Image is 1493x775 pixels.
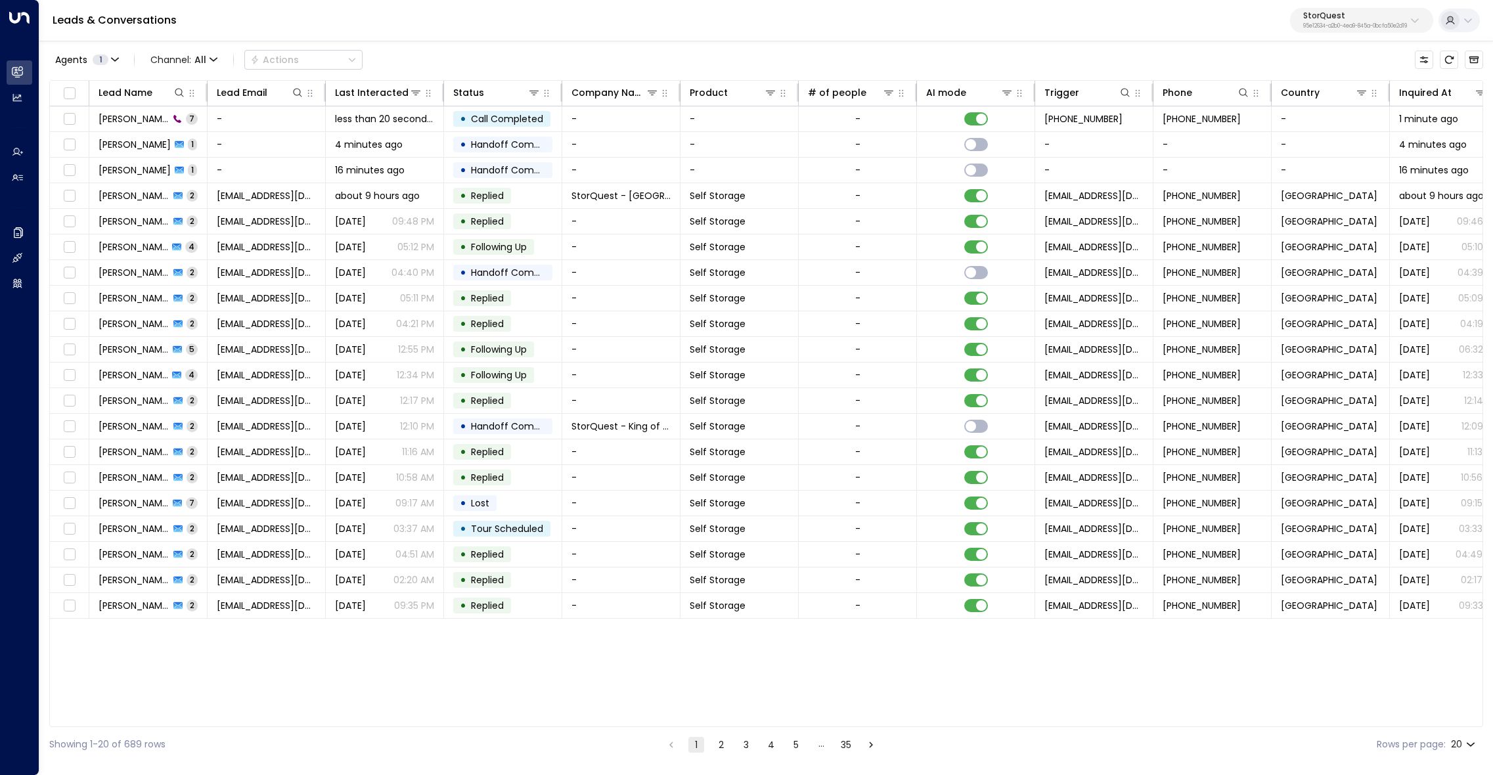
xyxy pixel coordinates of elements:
span: 2 [187,395,198,406]
span: 7 [186,113,198,124]
span: Santana Roa-rodriguez [99,497,169,510]
div: Lead Name [99,85,186,100]
span: United States [1281,189,1377,202]
span: +12184894673 [1163,112,1241,125]
div: Country [1281,85,1368,100]
span: Toggle select row [61,265,78,281]
div: • [460,261,466,284]
span: Sep 27, 2025 [1399,368,1430,382]
span: Self Storage [690,292,746,305]
span: Self Storage [690,215,746,228]
span: Self Storage [690,240,746,254]
td: - [562,465,680,490]
span: Self Storage [690,343,746,356]
span: no-reply@g5searchmarketing.com [1044,317,1144,330]
p: 11:16 AM [402,445,434,458]
span: Christina Meyer [99,240,168,254]
span: Replied [471,215,504,228]
div: - [855,266,860,279]
span: Self Storage [690,445,746,458]
span: about 9 hours ago [1399,189,1484,202]
div: Phone [1163,85,1250,100]
span: about 9 hours ago [335,189,420,202]
div: - [855,497,860,510]
span: no-reply-facilities@sparefoot.com [1044,240,1144,254]
span: Sam0601004@gmail.com [217,471,316,484]
span: George [99,138,171,151]
span: Lijia Xu [99,445,169,458]
span: Self Storage [690,497,746,510]
span: StorQuest - Oakland / San Pablo [571,189,671,202]
span: Replied [471,317,504,330]
span: Sep 27, 2025 [1399,266,1430,279]
td: - [562,542,680,567]
div: • [460,364,466,386]
span: 16 minutes ago [335,164,405,177]
div: - [855,215,860,228]
span: Replied [471,445,504,458]
button: Actions [244,50,363,70]
span: +18133702051 [1163,394,1241,407]
span: Replied [471,471,504,484]
span: no-reply-facilities@sparefoot.com [1044,189,1144,202]
p: 05:12 PM [397,240,434,254]
span: Yesterday [335,471,366,484]
a: Leads & Conversations [53,12,177,28]
span: charlescen415@gmail.com [217,215,316,228]
span: Replied [471,292,504,305]
span: no-reply-facilities@sparefoot.com [1044,394,1144,407]
span: no-reply-facilities@sparefoot.com [1044,266,1144,279]
span: laniercooper813@gmail.com [217,394,316,407]
span: +12132455125 [1163,445,1241,458]
span: +15105756534 [1163,317,1241,330]
td: - [562,593,680,618]
div: Last Interacted [335,85,409,100]
span: 2 [187,472,198,483]
td: - [1272,158,1390,183]
span: Diamond Williams [99,471,169,484]
div: Lead Email [217,85,267,100]
div: • [460,338,466,361]
div: • [460,133,466,156]
div: Trigger [1044,85,1079,100]
span: Agents [55,55,87,64]
span: Self Storage [690,368,746,382]
span: 2 [187,267,198,278]
span: Yesterday [335,215,366,228]
span: Yesterday [335,343,366,356]
div: # of people [808,85,895,100]
td: - [680,106,799,131]
td: - [208,132,326,157]
span: Replied [471,394,504,407]
div: Trigger [1044,85,1132,100]
td: - [1153,158,1272,183]
span: Sep 27, 2025 [1399,394,1430,407]
span: Self Storage [690,317,746,330]
p: 12:10 PM [400,420,434,433]
span: 4 minutes ago [335,138,403,151]
span: Toggle select row [61,444,78,460]
td: - [680,158,799,183]
span: Yesterday [335,292,366,305]
td: - [1153,132,1272,157]
div: Product [690,85,728,100]
span: Toggle select row [61,213,78,230]
span: +13412197451 [1163,497,1241,510]
span: Lanier Cooper [99,394,169,407]
button: Archived Leads [1465,51,1483,69]
td: - [562,491,680,516]
p: 12:55 PM [398,343,434,356]
span: Yesterday [335,317,366,330]
div: Company Name [571,85,646,100]
span: Channel: [145,51,223,69]
span: chrismeyer111574@gmail.com [217,266,316,279]
td: - [562,388,680,413]
span: 2 [187,190,198,201]
span: Toggle select row [61,239,78,255]
span: Yesterday [1399,420,1430,433]
td: - [1272,106,1390,131]
td: - [562,132,680,157]
span: Toggle select row [61,367,78,384]
span: United States [1281,215,1377,228]
td: - [562,311,680,336]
